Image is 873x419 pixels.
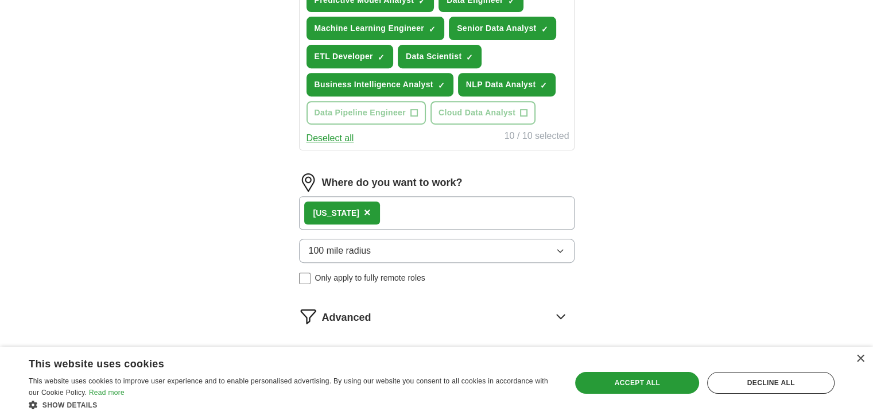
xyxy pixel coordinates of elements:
span: Data Scientist [406,51,462,63]
span: This website uses cookies to improve user experience and to enable personalised advertising. By u... [29,377,548,397]
button: 100 mile radius [299,239,575,263]
button: Data Pipeline Engineer [306,101,426,125]
div: Decline all [707,372,835,394]
button: ETL Developer✓ [306,45,393,68]
span: ✓ [438,81,445,90]
div: This website uses cookies [29,354,526,371]
span: Data Pipeline Engineer [315,107,406,119]
span: Show details [42,401,98,409]
div: 10 / 10 selected [505,129,569,145]
span: Only apply to fully remote roles [315,272,425,284]
span: × [364,206,371,219]
button: Business Intelligence Analyst✓ [306,73,453,96]
img: filter [299,307,317,325]
button: NLP Data Analyst✓ [458,73,556,96]
span: ✓ [541,25,548,34]
div: Accept all [575,372,699,394]
div: Show details [29,399,555,410]
div: [US_STATE] [313,207,359,219]
span: ✓ [540,81,547,90]
label: Where do you want to work? [322,175,463,191]
span: ✓ [466,53,473,62]
button: Machine Learning Engineer✓ [306,17,445,40]
a: Read more, opens a new window [89,389,125,397]
span: Advanced [322,310,371,325]
span: ✓ [429,25,436,34]
button: Data Scientist✓ [398,45,482,68]
button: Senior Data Analyst✓ [449,17,556,40]
span: ✓ [378,53,385,62]
span: Business Intelligence Analyst [315,79,433,91]
div: Close [856,355,864,363]
img: location.png [299,173,317,192]
button: × [364,204,371,222]
span: Machine Learning Engineer [315,22,425,34]
button: Deselect all [306,131,354,145]
input: Only apply to fully remote roles [299,273,311,284]
span: 100 mile radius [309,244,371,258]
span: ETL Developer [315,51,373,63]
span: NLP Data Analyst [466,79,536,91]
span: Cloud Data Analyst [439,107,515,119]
button: Cloud Data Analyst [430,101,536,125]
span: Senior Data Analyst [457,22,536,34]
